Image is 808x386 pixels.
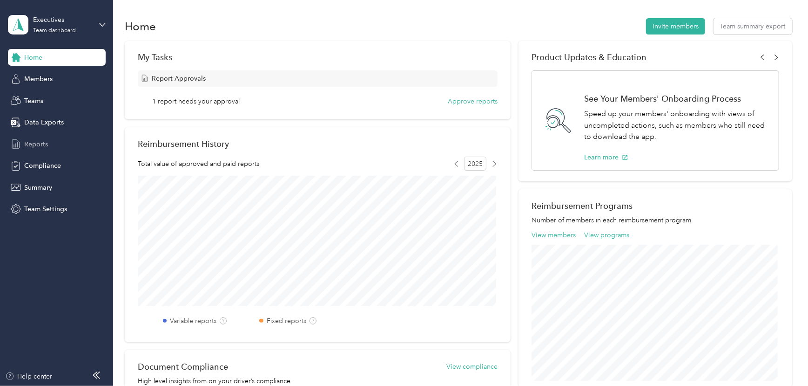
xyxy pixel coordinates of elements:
[152,96,240,106] span: 1 report needs your approval
[152,74,206,83] span: Report Approvals
[448,96,498,106] button: Approve reports
[584,108,768,143] p: Speed up your members' onboarding with views of uncompleted actions, such as members who still ne...
[532,215,779,225] p: Number of members in each reimbursement program.
[24,53,42,62] span: Home
[464,157,486,171] span: 2025
[532,201,779,211] h2: Reimbursement Programs
[24,183,52,193] span: Summary
[446,362,498,372] button: View compliance
[532,52,646,62] span: Product Updates & Education
[24,74,53,84] span: Members
[267,316,306,326] label: Fixed reports
[714,18,792,34] button: Team summary export
[138,362,228,372] h2: Document Compliance
[532,230,576,240] button: View members
[125,21,156,31] h1: Home
[138,139,229,149] h2: Reimbursement History
[756,334,808,386] iframe: Everlance-gr Chat Button Frame
[138,52,498,62] div: My Tasks
[646,18,705,34] button: Invite members
[24,117,64,127] span: Data Exports
[584,230,629,240] button: View programs
[584,94,768,103] h1: See Your Members' Onboarding Process
[24,139,48,149] span: Reports
[33,15,91,25] div: Executives
[24,161,61,171] span: Compliance
[24,204,67,214] span: Team Settings
[138,376,498,386] p: High level insights from on your driver’s compliance.
[33,28,76,34] div: Team dashboard
[138,159,259,169] span: Total value of approved and paid reports
[5,372,53,381] button: Help center
[584,152,628,162] button: Learn more
[24,96,43,106] span: Teams
[170,316,216,326] label: Variable reports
